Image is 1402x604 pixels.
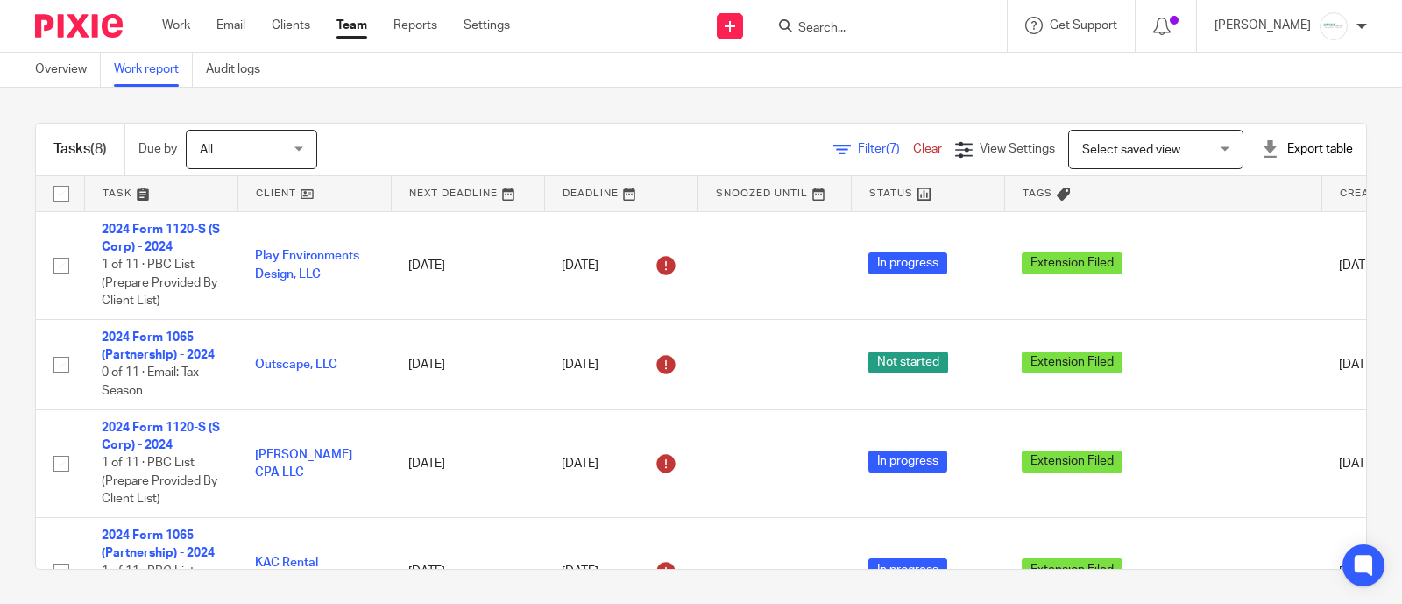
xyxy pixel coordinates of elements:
div: [DATE] [562,252,680,280]
img: Pixie [35,14,123,38]
span: Not started [868,352,948,373]
a: Team [336,17,367,34]
span: 1 of 11 · PBC List (Prepare Provided By Client List) [102,458,217,506]
a: Reports [393,17,437,34]
span: Extension Filed [1022,558,1122,580]
td: [DATE] [391,211,544,319]
span: Extension Filed [1022,352,1122,373]
span: In progress [868,451,947,473]
img: _Logo.png [1320,12,1348,40]
a: 2024 Form 1120-S (S Corp) - 2024 [102,224,220,253]
span: All [200,144,213,156]
a: [PERSON_NAME] CPA LLC [255,449,352,479]
div: [DATE] [562,351,680,379]
span: Get Support [1050,19,1117,32]
td: [DATE] [391,319,544,409]
span: In progress [868,252,947,274]
span: Filter [858,143,913,155]
a: Overview [35,53,101,87]
a: Play Environments Design, LLC [255,250,359,280]
a: Clients [272,17,310,34]
span: (8) [90,142,107,156]
span: Extension Filed [1022,252,1122,274]
div: [DATE] [562,450,680,478]
span: Extension Filed [1022,451,1122,473]
span: 0 of 11 · Email: Tax Season [102,367,199,398]
td: [DATE] [391,409,544,517]
span: In progress [868,558,947,580]
a: Email [216,17,245,34]
a: 2024 Form 1065 (Partnership) - 2024 [102,331,215,361]
a: Work [162,17,190,34]
span: Tags [1023,188,1052,198]
a: 2024 Form 1065 (Partnership) - 2024 [102,529,215,559]
span: (7) [886,143,900,155]
p: Due by [138,140,177,158]
a: Settings [464,17,510,34]
span: Select saved view [1082,144,1180,156]
div: Export table [1261,140,1353,158]
a: Work report [114,53,193,87]
a: KAC Rental Properties, LLC [255,557,340,586]
a: 2024 Form 1120-S (S Corp) - 2024 [102,422,220,451]
span: View Settings [980,143,1055,155]
a: Clear [913,143,942,155]
input: Search [797,21,954,37]
div: [DATE] [562,558,680,586]
span: 1 of 11 · PBC List (Prepare Provided By Client List) [102,259,217,307]
a: Audit logs [206,53,273,87]
p: [PERSON_NAME] [1214,17,1311,34]
a: Outscape, LLC [255,359,337,371]
h1: Tasks [53,140,107,159]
